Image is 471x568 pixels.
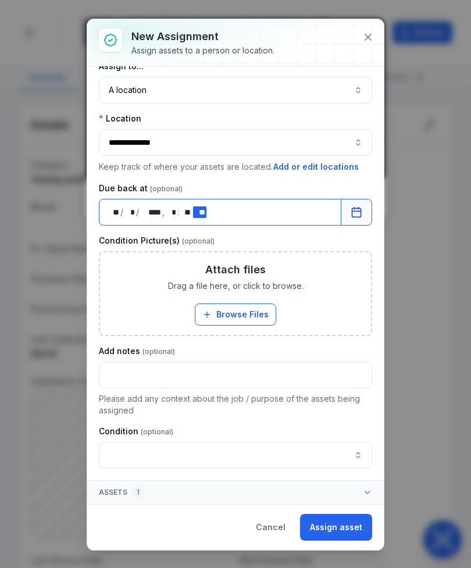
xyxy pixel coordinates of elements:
[177,206,180,218] div: :
[246,514,295,541] button: Cancel
[273,160,359,173] button: Add or edit locations
[87,481,384,504] button: Assets1
[205,262,266,278] h3: Attach files
[131,28,274,45] h3: New assignment
[341,199,372,226] button: Calendar
[120,206,124,218] div: /
[300,514,372,541] button: Assign asset
[195,303,276,326] button: Browse Files
[131,45,274,56] div: Assign assets to a person or location.
[180,206,192,218] div: minute,
[99,426,173,437] label: Condition
[99,393,372,416] p: Please add any context about the job / purpose of the assets being assigned
[99,183,183,194] label: Due back at
[99,77,372,103] button: A location
[99,235,215,247] label: Condition Picture(s)
[124,206,136,218] div: month,
[99,60,144,72] label: Assign to...
[166,206,177,218] div: hour,
[99,485,144,499] span: Assets
[193,206,206,218] div: am/pm,
[99,160,372,173] p: Keep track of where your assets are located.
[99,345,175,357] label: Add notes
[109,206,120,218] div: day,
[136,206,140,218] div: /
[140,206,162,218] div: year,
[132,485,144,499] div: 1
[168,280,304,292] span: Drag a file here, or click to browse.
[99,113,141,124] label: Location
[162,206,166,218] div: ,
